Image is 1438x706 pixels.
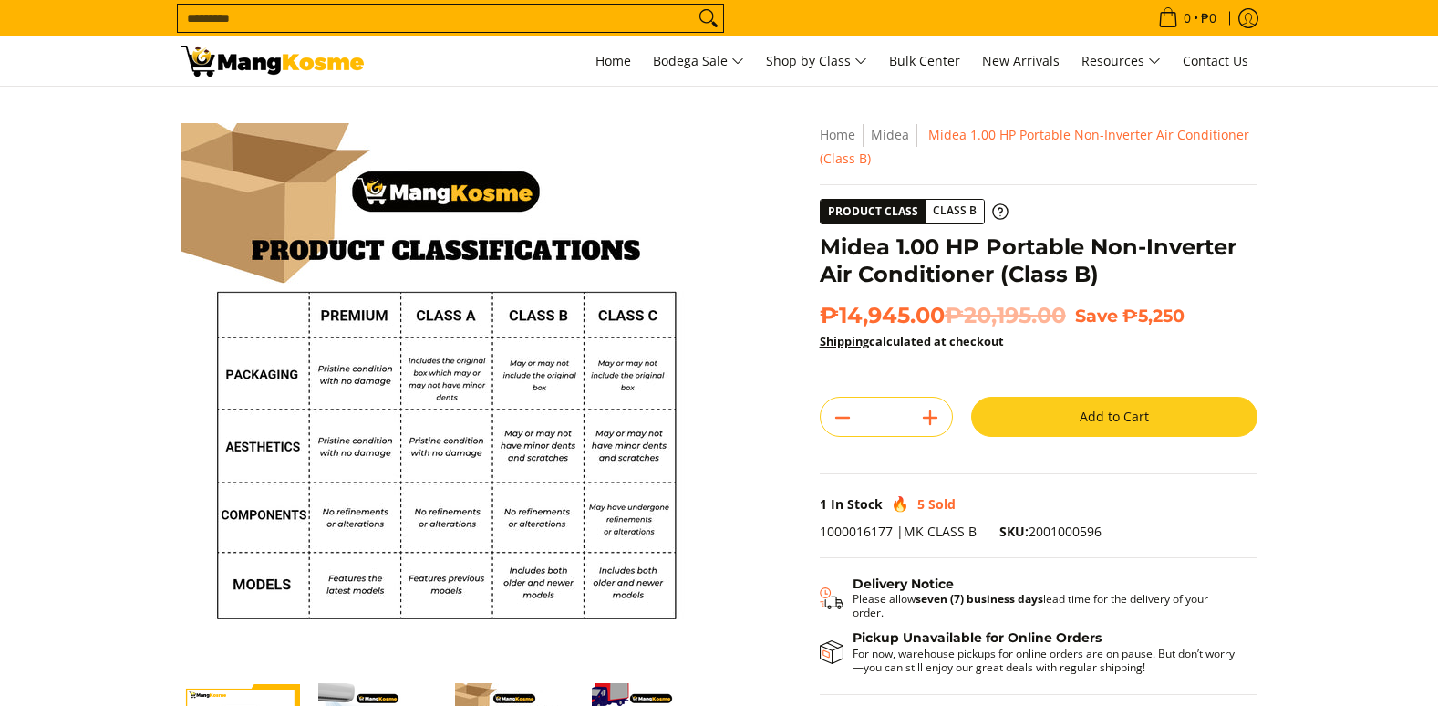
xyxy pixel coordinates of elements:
strong: seven (7) business days [916,591,1043,607]
nav: Breadcrumbs [820,123,1257,171]
span: 1000016177 |MK CLASS B [820,523,977,540]
a: Midea [871,126,909,143]
p: For now, warehouse pickups for online orders are on pause. But don’t worry—you can still enjoy ou... [853,647,1239,674]
button: Search [694,5,723,32]
span: Save [1075,305,1118,327]
strong: Pickup Unavailable for Online Orders [853,629,1102,646]
span: Shop by Class [766,50,867,73]
span: Contact Us [1183,52,1248,69]
strong: Delivery Notice [853,576,954,592]
del: ₱20,195.00 [945,302,1066,329]
span: Product Class [821,200,926,223]
nav: Main Menu [382,36,1257,86]
span: Midea 1.00 HP Portable Non-Inverter Air Conditioner (Class B) [820,126,1249,167]
strong: calculated at checkout [820,333,1004,349]
span: 2001000596 [999,523,1102,540]
span: In Stock [831,495,883,513]
a: Bodega Sale [644,36,753,86]
span: Sold [928,495,956,513]
img: Midea 1.00 HP Portable Non-Inverter Air Conditioner (Class B) [181,123,710,652]
span: • [1153,8,1222,28]
span: New Arrivals [982,52,1060,69]
a: Home [820,126,855,143]
span: Bodega Sale [653,50,744,73]
a: Bulk Center [880,36,969,86]
h1: Midea 1.00 HP Portable Non-Inverter Air Conditioner (Class B) [820,234,1257,288]
span: ₱14,945.00 [820,302,1066,329]
span: Home [595,52,631,69]
span: SKU: [999,523,1029,540]
button: Shipping & Delivery [820,576,1239,620]
a: Shop by Class [757,36,876,86]
a: Resources [1072,36,1170,86]
span: 5 [917,495,925,513]
button: Add [908,403,952,432]
span: 0 [1181,12,1194,25]
span: Class B [926,200,984,223]
p: Please allow lead time for the delivery of your order. [853,592,1239,619]
span: 1 [820,495,827,513]
span: ₱0 [1198,12,1219,25]
a: Home [586,36,640,86]
span: ₱5,250 [1122,305,1185,327]
img: Midea Portable Air Conditioner 1 HP - Non Inverter l Mang Kosme [181,46,364,77]
span: Resources [1081,50,1161,73]
a: Product Class Class B [820,199,1009,224]
a: Shipping [820,333,869,349]
button: Subtract [821,403,864,432]
a: Contact Us [1174,36,1257,86]
span: Bulk Center [889,52,960,69]
button: Add to Cart [971,397,1257,437]
a: New Arrivals [973,36,1069,86]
